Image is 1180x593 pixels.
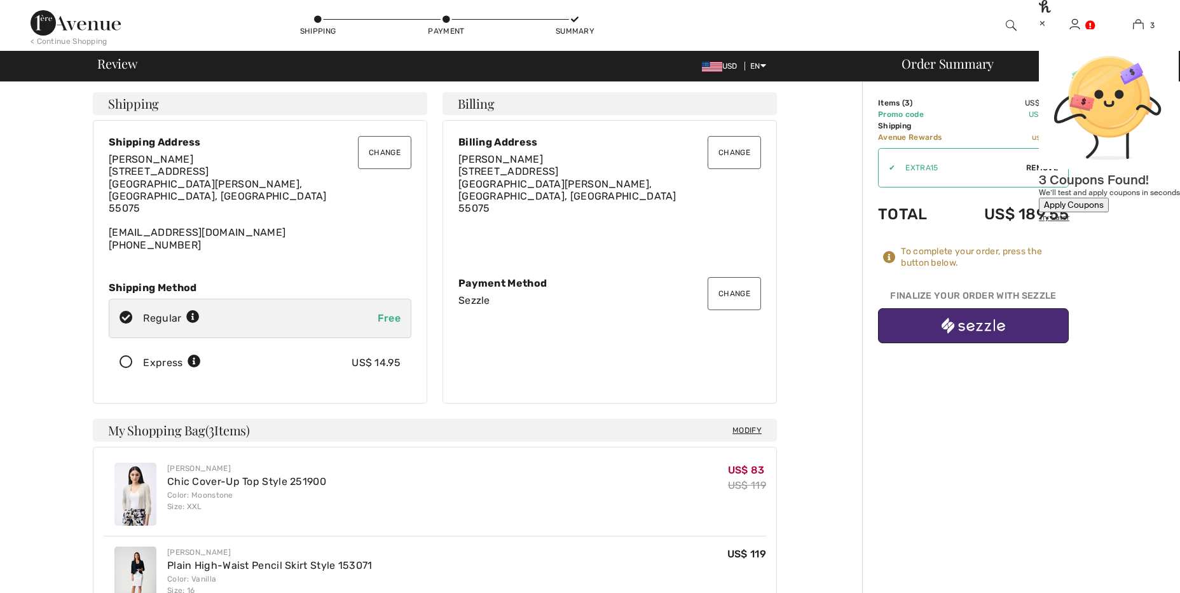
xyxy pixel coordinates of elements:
[108,97,159,110] span: Shipping
[1026,162,1058,174] span: Remove
[905,99,910,107] span: 3
[1069,18,1080,33] img: My Info
[109,282,411,294] div: Shipping Method
[143,311,200,326] div: Regular
[1069,19,1080,31] a: Sign In
[728,479,766,491] s: US$ 119
[1150,20,1155,31] span: 3
[358,136,411,169] button: Change
[1050,133,1069,142] span: 1000
[209,421,214,437] span: 3
[427,25,465,37] div: Payment
[1107,18,1169,33] a: 3
[352,355,401,371] div: US$ 14.95
[458,153,543,165] span: [PERSON_NAME]
[960,120,1069,132] td: Free
[702,62,722,72] img: US Dollar
[732,424,762,437] span: Modify
[458,136,761,148] div: Billing Address
[708,277,761,310] button: Change
[895,149,1026,187] input: Promo code
[708,136,761,169] button: Change
[97,57,137,70] span: Review
[728,464,765,476] span: US$ 83
[1043,36,1106,50] div: [PERSON_NAME]
[299,25,337,37] div: Shipping
[960,132,1069,143] td: used
[31,10,121,36] img: 1ère Avenue
[458,294,761,306] div: Sezzle
[167,475,326,487] a: Chic Cover-Up Top Style 251900
[878,289,1069,308] div: Finalize Your Order with Sezzle
[1006,18,1017,33] img: search the website
[960,109,1069,120] td: US$ -12.45
[109,165,327,214] span: [STREET_ADDRESS] [GEOGRAPHIC_DATA][PERSON_NAME], [GEOGRAPHIC_DATA], [GEOGRAPHIC_DATA] 55075
[93,419,777,442] h4: My Shopping Bag
[702,62,743,71] span: USD
[167,489,326,512] div: Color: Moonstone Size: XXL
[750,62,766,71] span: EN
[109,153,411,251] div: [EMAIL_ADDRESS][DOMAIN_NAME] [PHONE_NUMBER]
[458,97,494,110] span: Billing
[458,165,676,214] span: [STREET_ADDRESS] [GEOGRAPHIC_DATA][PERSON_NAME], [GEOGRAPHIC_DATA], [GEOGRAPHIC_DATA] 55075
[167,559,373,571] a: Plain High-Waist Pencil Skirt Style 153071
[205,421,250,439] span: ( Items)
[556,25,594,37] div: Summary
[878,97,960,109] td: Items ( )
[143,355,201,371] div: Express
[458,277,761,289] div: Payment Method
[109,136,411,148] div: Shipping Address
[114,463,156,526] img: Chic Cover-Up Top Style 251900
[878,132,960,143] td: Avenue Rewards
[109,153,193,165] span: [PERSON_NAME]
[378,312,401,324] span: Free
[960,97,1069,109] td: US$ 202.00
[727,548,766,560] span: US$ 119
[886,57,1172,70] div: Order Summary
[960,193,1069,236] td: US$ 189.55
[879,162,895,174] div: ✔
[31,36,107,47] div: < Continue Shopping
[878,120,960,132] td: Shipping
[878,109,960,120] td: Promo code
[942,318,1005,334] img: sezzle_white.svg
[1133,18,1144,33] img: My Bag
[167,547,373,558] div: [PERSON_NAME]
[878,193,960,236] td: Total
[901,246,1069,269] div: To complete your order, press the button below.
[167,463,326,474] div: [PERSON_NAME]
